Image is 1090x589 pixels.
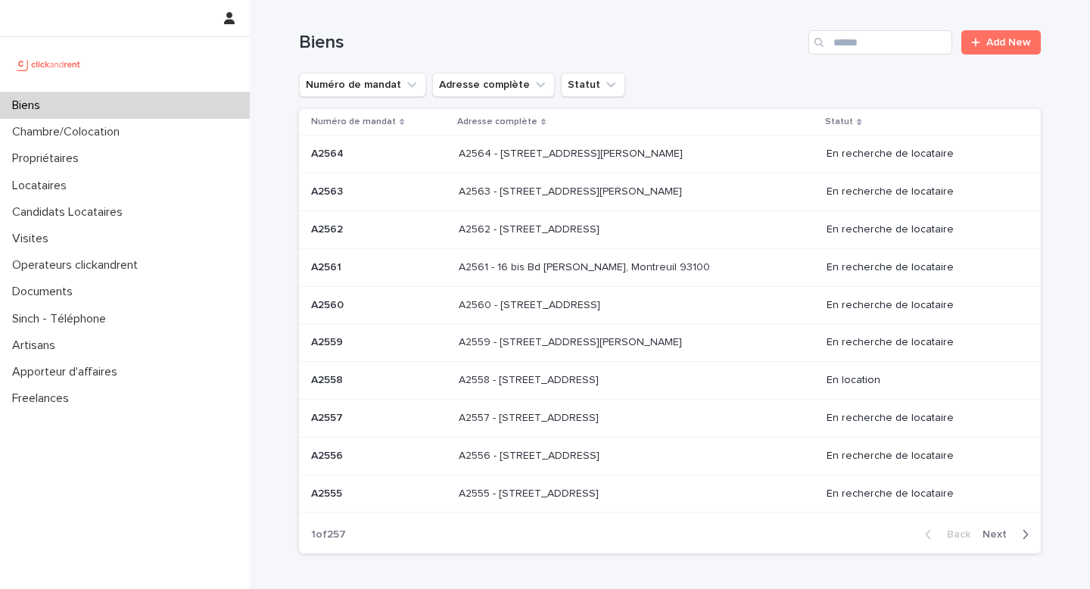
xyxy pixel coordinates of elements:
p: Statut [825,114,853,130]
p: En recherche de locataire [827,450,1017,463]
tr: A2561A2561 A2561 - 16 bis Bd [PERSON_NAME], Montreuil 93100A2561 - 16 bis Bd [PERSON_NAME], Montr... [299,248,1041,286]
p: A2557 [311,409,346,425]
p: A2562 - [STREET_ADDRESS] [459,220,603,236]
p: En recherche de locataire [827,223,1017,236]
span: Back [938,529,970,540]
p: En recherche de locataire [827,261,1017,274]
input: Search [808,30,952,55]
button: Numéro de mandat [299,73,426,97]
tr: A2563A2563 A2563 - [STREET_ADDRESS][PERSON_NAME]A2563 - [STREET_ADDRESS][PERSON_NAME] En recherch... [299,173,1041,211]
p: Candidats Locataires [6,205,135,220]
a: Add New [961,30,1041,55]
p: Numéro de mandat [311,114,396,130]
tr: A2555A2555 A2555 - [STREET_ADDRESS]A2555 - [STREET_ADDRESS] En recherche de locataire [299,475,1041,513]
p: En recherche de locataire [827,148,1017,160]
p: Biens [6,98,52,113]
p: A2557 - [STREET_ADDRESS] [459,409,602,425]
p: A2555 - [STREET_ADDRESS] [459,485,602,500]
button: Statut [561,73,625,97]
p: Propriétaires [6,151,91,166]
button: Back [913,528,976,541]
p: A2563 [311,182,346,198]
button: Adresse complète [432,73,555,97]
p: A2560 - [STREET_ADDRESS] [459,296,603,312]
p: Apporteur d'affaires [6,365,129,379]
p: En recherche de locataire [827,412,1017,425]
p: A2556 - [STREET_ADDRESS] [459,447,603,463]
p: A2562 [311,220,346,236]
p: Chambre/Colocation [6,125,132,139]
p: En location [827,374,1017,387]
p: En recherche de locataire [827,336,1017,349]
button: Next [976,528,1041,541]
p: Sinch - Téléphone [6,312,118,326]
p: En recherche de locataire [827,488,1017,500]
p: A2560 [311,296,347,312]
h1: Biens [299,32,802,54]
tr: A2556A2556 A2556 - [STREET_ADDRESS]A2556 - [STREET_ADDRESS] En recherche de locataire [299,437,1041,475]
p: Artisans [6,338,67,353]
p: A2558 - 44 Rue du Faubourg Saint-Denis, Paris 75010 [459,371,602,387]
span: Next [983,529,1016,540]
p: Visites [6,232,61,246]
p: Freelances [6,391,81,406]
img: UCB0brd3T0yccxBKYDjQ [12,49,86,79]
p: A2559 - [STREET_ADDRESS][PERSON_NAME] [459,333,685,349]
p: Adresse complète [457,114,537,130]
tr: A2564A2564 A2564 - [STREET_ADDRESS][PERSON_NAME]A2564 - [STREET_ADDRESS][PERSON_NAME] En recherch... [299,136,1041,173]
p: A2564 [311,145,347,160]
p: A2558 [311,371,346,387]
p: A2559 [311,333,346,349]
tr: A2558A2558 A2558 - [STREET_ADDRESS]A2558 - [STREET_ADDRESS] En location [299,362,1041,400]
p: Documents [6,285,85,299]
p: En recherche de locataire [827,299,1017,312]
p: A2561 [311,258,344,274]
p: A2555 [311,485,345,500]
span: Add New [986,37,1031,48]
p: A2564 - [STREET_ADDRESS][PERSON_NAME] [459,145,686,160]
p: A2556 [311,447,346,463]
p: En recherche de locataire [827,185,1017,198]
p: Operateurs clickandrent [6,258,150,273]
tr: A2562A2562 A2562 - [STREET_ADDRESS]A2562 - [STREET_ADDRESS] En recherche de locataire [299,210,1041,248]
p: 1 of 257 [299,516,358,553]
tr: A2560A2560 A2560 - [STREET_ADDRESS]A2560 - [STREET_ADDRESS] En recherche de locataire [299,286,1041,324]
tr: A2557A2557 A2557 - [STREET_ADDRESS]A2557 - [STREET_ADDRESS] En recherche de locataire [299,399,1041,437]
p: A2563 - [STREET_ADDRESS][PERSON_NAME] [459,182,685,198]
p: A2561 - 16 bis Bd [PERSON_NAME], Montreuil 93100 [459,258,713,274]
p: Locataires [6,179,79,193]
tr: A2559A2559 A2559 - [STREET_ADDRESS][PERSON_NAME]A2559 - [STREET_ADDRESS][PERSON_NAME] En recherch... [299,324,1041,362]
